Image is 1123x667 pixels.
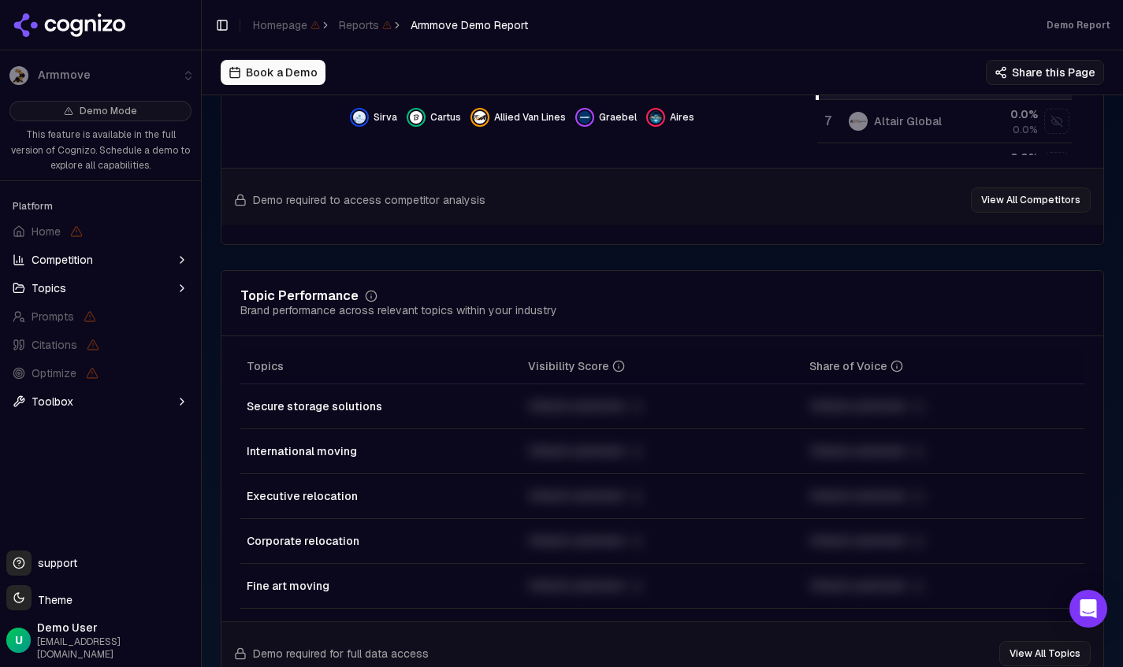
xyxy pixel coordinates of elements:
button: Show arc relocation data [1044,152,1069,177]
button: Hide graebel data [575,108,637,127]
div: Data table [240,349,1084,609]
span: Graebel [599,111,637,124]
div: Unlock premium [528,397,797,416]
span: Prompts [32,309,74,324]
button: Competition [6,247,195,272]
span: Demo Mode [80,105,137,117]
div: Unlock premium [809,576,1078,595]
img: cartus [410,111,422,124]
div: Topic Performance [240,290,359,302]
div: Unlock premium [809,487,1078,506]
span: Citations [32,337,77,353]
button: View All Topics [999,641,1091,666]
div: Secure storage solutions [247,398,515,414]
div: 7 [824,112,833,131]
span: Demo required for full data access [253,646,429,661]
span: support [32,555,77,571]
span: Reports [339,17,392,33]
button: Toolbox [6,389,195,414]
span: U [15,632,23,648]
div: Visibility Score [528,358,625,374]
span: [EMAIL_ADDRESS][DOMAIN_NAME] [37,636,195,661]
p: This feature is available in the full version of Cognizo. Schedule a demo to explore all capabili... [9,128,192,174]
img: altair global [849,112,868,131]
button: Hide sirva data [350,108,397,127]
th: Topics [240,349,522,384]
img: aires [649,111,662,124]
div: Executive relocation [247,488,515,504]
button: View All Competitors [971,187,1091,213]
div: Platform [6,194,195,219]
span: Aires [670,111,694,124]
div: Brand performance across relevant topics within your industry [240,302,557,318]
span: Theme [32,593,73,607]
tr: 0.0%Show arc relocation data [817,143,1072,187]
span: Homepage [253,17,320,33]
button: Show altair global data [1044,109,1069,134]
div: Unlock premium [528,532,797,550]
div: International moving [247,443,515,459]
button: Share this Page [986,60,1104,85]
div: Unlock premium [809,397,1078,416]
th: shareOfVoice [803,349,1084,384]
img: allied van lines [474,111,486,124]
span: Toolbox [32,394,73,409]
th: visibilityScore [522,349,803,384]
div: Unlock premium [528,442,797,461]
span: Allied Van Lines [494,111,566,124]
button: Hide cartus data [407,108,461,127]
button: Hide aires data [646,108,694,127]
img: sirva [353,111,366,124]
span: Competition [32,252,93,268]
tr: 7altair globalAltair Global0.0%0.0%Show altair global data [817,100,1072,143]
span: Home [32,224,61,239]
nav: breadcrumb [253,17,528,33]
span: Demo required to access competitor analysis [253,192,485,208]
div: 0.0 % [974,150,1038,165]
span: Topics [247,358,284,374]
div: 0.0 % [974,106,1038,122]
div: Share of Voice [809,358,903,374]
span: Demo User [37,620,195,636]
div: Open Intercom Messenger [1069,590,1107,628]
div: Unlock premium [809,532,1078,550]
span: Cartus [430,111,461,124]
span: Optimize [32,365,76,381]
button: Hide allied van lines data [470,108,566,127]
div: Altair Global [874,113,942,129]
div: Fine art moving [247,578,515,594]
span: Topics [32,280,66,296]
img: graebel [578,111,591,124]
div: Corporate relocation [247,533,515,549]
span: Sirva [374,111,397,124]
span: Armmove Demo Report [411,17,528,33]
div: Unlock premium [528,576,797,595]
div: Unlock premium [528,487,797,506]
span: 0.0% [1013,124,1038,136]
button: Book a Demo [221,60,325,85]
div: Demo Report [1047,19,1110,31]
div: Unlock premium [809,442,1078,461]
button: Topics [6,276,195,301]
